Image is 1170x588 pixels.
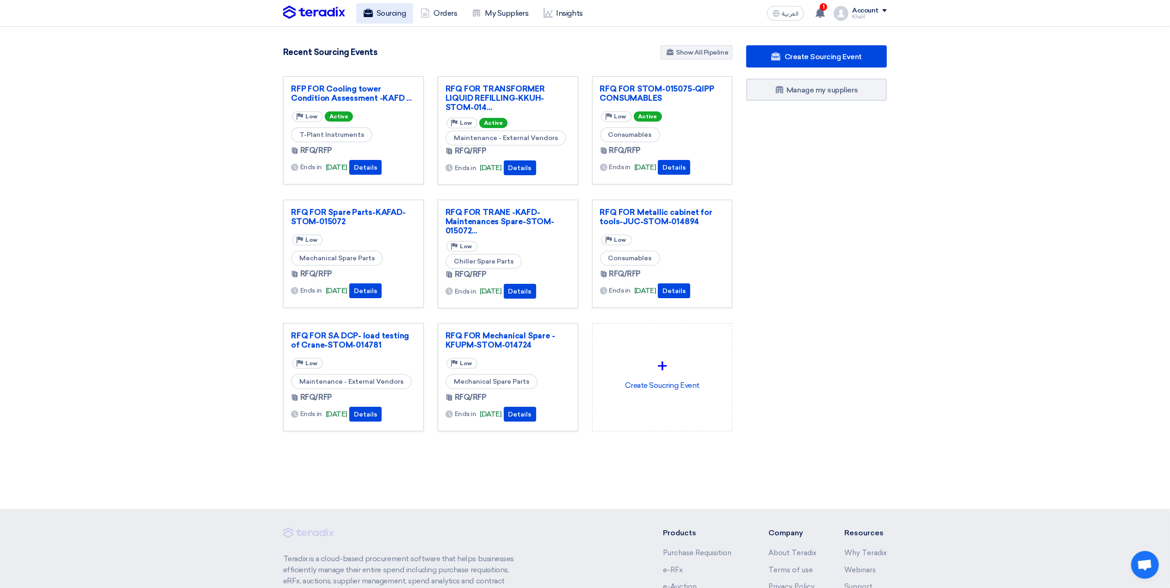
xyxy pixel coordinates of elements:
span: [DATE] [326,286,347,296]
button: Details [349,407,382,422]
span: Ends in [300,286,322,295]
a: RFQ FOR Spare Parts-KAFAD-STOM-015072 [291,208,416,226]
button: Details [658,160,690,175]
span: [DATE] [634,162,656,173]
span: Chiller Spare Parts [446,254,522,269]
a: My Suppliers [464,3,536,24]
span: 1 [820,3,827,11]
span: العربية [782,11,799,17]
span: Active [479,118,508,128]
span: Create Sourcing Event [785,52,862,61]
a: Sourcing [356,3,413,24]
span: Active [634,111,662,122]
button: Details [658,283,690,298]
button: Details [504,160,536,175]
button: Details [349,160,382,175]
a: About Teradix [768,549,817,557]
a: Manage my suppliers [746,79,887,101]
button: Details [349,283,382,298]
a: RFQ FOR Mechanical Spare -KFUPM-STOM-014724 [446,331,570,349]
a: Webinars [844,566,876,574]
span: Ends in [300,162,322,172]
span: [DATE] [326,409,347,420]
span: RFQ/RFP [300,269,332,280]
span: Mechanical Spare Parts [446,374,538,389]
span: RFQ/RFP [609,145,641,156]
a: Terms of use [768,566,813,574]
span: Ends in [455,409,477,419]
span: Mechanical Spare Parts [291,251,383,266]
span: RFQ/RFP [609,269,641,280]
div: Open chat [1131,551,1159,579]
a: Why Teradix [844,549,887,557]
button: Details [504,284,536,299]
a: Orders [413,3,464,24]
span: Consumables [600,127,660,142]
a: RFP FOR Cooling tower Condition Assessment -KAFD ... [291,84,416,103]
a: RFQ FOR TRANE -KAFD-Maintenances Spare-STOM-015072... [446,208,570,235]
a: RFQ FOR TRANSFORMER LIQUID REFILLING-KKUH-STOM-014... [446,84,570,112]
button: Details [504,407,536,422]
span: RFQ/RFP [455,392,487,403]
div: Account [852,7,879,15]
li: Products [663,527,741,539]
div: + [600,352,725,380]
span: Ends in [455,287,477,296]
li: Company [768,527,817,539]
span: Ends in [455,163,477,173]
span: Low [614,113,626,120]
span: RFQ/RFP [455,269,487,280]
button: العربية [767,6,804,21]
a: Insights [536,3,590,24]
li: Resources [844,527,887,539]
span: Maintenance - External Vendors [291,374,412,389]
span: Low [305,113,317,120]
span: [DATE] [480,409,501,420]
span: Ends in [609,286,631,295]
a: RFQ FOR Metallic cabinet for tools-JUC-STOM-014894 [600,208,725,226]
a: RFQ FOR STOM-015075-QIPP CONSUMABLES [600,84,725,103]
img: Teradix logo [283,6,345,19]
span: [DATE] [326,162,347,173]
span: Low [460,360,472,367]
span: Low [614,237,626,243]
span: RFQ/RFP [455,146,487,157]
span: [DATE] [480,163,501,173]
a: Show All Pipeline [661,45,732,60]
a: RFQ FOR SA DCP- load testing of Crane-STOM-014781 [291,331,416,349]
span: Low [305,360,317,367]
span: T-Plant Instruments [291,127,372,142]
span: [DATE] [634,286,656,296]
span: RFQ/RFP [300,392,332,403]
span: Ends in [609,162,631,172]
div: Khalil [852,14,887,19]
span: Maintenance - External Vendors [446,130,566,146]
img: profile_test.png [834,6,848,21]
span: Low [305,237,317,243]
span: [DATE] [480,286,501,297]
span: Consumables [600,251,660,266]
a: Purchase Requisition [663,549,731,557]
span: Active [325,111,353,122]
span: RFQ/RFP [300,145,332,156]
div: Create Soucring Event [600,331,725,412]
span: Ends in [300,409,322,419]
a: e-RFx [663,566,683,574]
span: Low [460,120,472,126]
h4: Recent Sourcing Events [283,47,377,57]
span: Low [460,243,472,250]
